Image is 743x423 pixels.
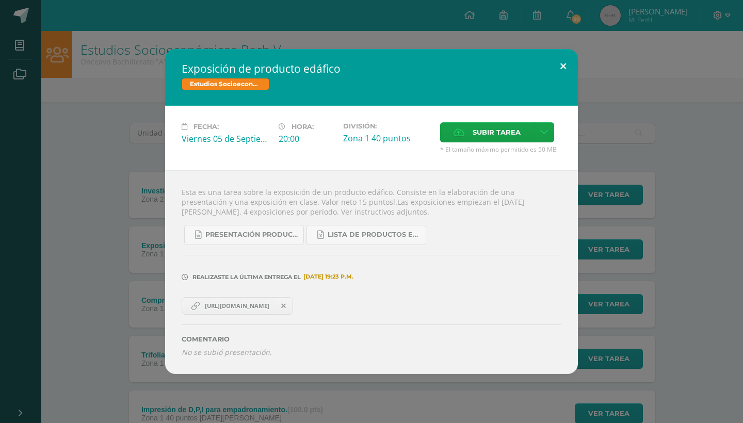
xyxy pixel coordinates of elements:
[473,123,521,142] span: Subir tarea
[292,123,314,131] span: Hora:
[275,300,293,312] span: Remover entrega
[440,145,561,154] span: * El tamaño máximo permitido es 50 MB
[328,231,421,239] span: LISTA DE PRODUCTOS EDÁFICOS PARA EXPOSCIÓN Z. 14.xlsx
[182,133,270,144] div: Viernes 05 de Septiembre
[200,302,274,310] span: [URL][DOMAIN_NAME]
[182,347,272,357] i: No se subió presentación.
[548,49,578,84] button: Close (Esc)
[182,61,561,76] h2: Exposición de producto edáfico
[182,297,293,315] a: [URL][DOMAIN_NAME]
[279,133,335,144] div: 20:00
[193,123,219,131] span: Fecha:
[182,78,269,90] span: Estudios Socioeconómicos Bach V
[192,273,301,281] span: Realizaste la última entrega el
[182,335,561,343] label: Comentario
[306,225,426,245] a: LISTA DE PRODUCTOS EDÁFICOS PARA EXPOSCIÓN Z. 14.xlsx
[343,133,432,144] div: Zona 1 40 puntos
[343,122,432,130] label: División:
[205,231,298,239] span: Presentación producto edáfico zona 14 2025.docx
[165,170,578,374] div: Esta es una tarea sobre la exposición de un producto edáfico. Consiste en la elaboración de una p...
[184,225,304,245] a: Presentación producto edáfico zona 14 2025.docx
